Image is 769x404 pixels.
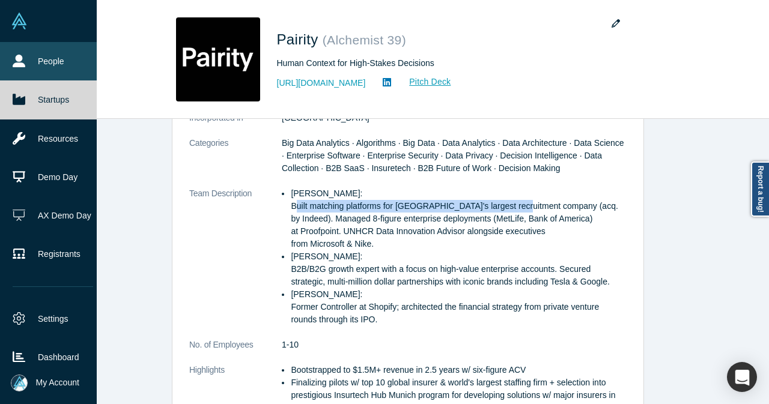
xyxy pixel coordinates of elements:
[291,250,627,288] li: [PERSON_NAME]: B2B/B2G growth expert with a focus on high-value enterprise accounts. Secured stra...
[277,57,613,70] div: Human Context for High-Stakes Decisions
[176,17,260,101] img: Pairity's Logo
[189,187,282,339] dt: Team Description
[396,75,451,89] a: Pitch Deck
[11,375,79,391] button: My Account
[36,376,79,389] span: My Account
[277,31,323,47] span: Pairity
[291,288,627,326] li: [PERSON_NAME]: Former Controller at Shopify; architected the financial strategy from private vent...
[189,137,282,187] dt: Categories
[282,339,627,351] dd: 1-10
[277,77,366,89] a: [URL][DOMAIN_NAME]
[282,138,624,173] span: Big Data Analytics · Algorithms · Big Data · Data Analytics · Data Architecture · Data Science · ...
[751,161,769,217] a: Report a bug!
[323,33,406,47] small: ( Alchemist 39 )
[189,112,282,137] dt: Incorporated in
[11,375,28,391] img: Mia Scott's Account
[291,364,627,376] li: Bootstrapped to $1.5M+ revenue in 2.5 years w/ six-figure ACV
[11,13,28,29] img: Alchemist Vault Logo
[189,339,282,364] dt: No. of Employees
[291,187,627,250] li: [PERSON_NAME]: Built matching platforms for [GEOGRAPHIC_DATA]'s largest recruitment company (acq....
